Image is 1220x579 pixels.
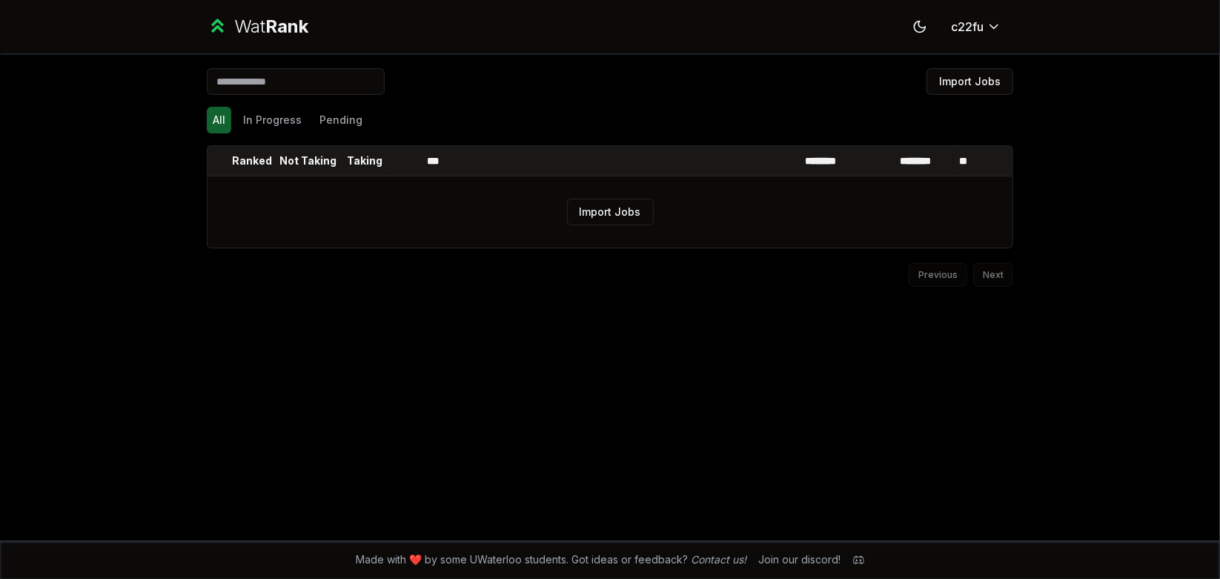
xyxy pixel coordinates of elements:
button: Pending [314,107,368,133]
span: Made with ❤️ by some UWaterloo students. Got ideas or feedback? [357,552,747,567]
span: Rank [265,16,308,37]
a: Contact us! [692,553,747,566]
div: Join our discord! [759,552,841,567]
p: Taking [347,153,382,168]
button: Import Jobs [567,199,654,225]
button: All [207,107,231,133]
button: Import Jobs [926,68,1013,95]
span: c22fu [951,18,984,36]
a: WatRank [207,15,308,39]
button: c22fu [939,13,1013,40]
p: Ranked [232,153,272,168]
div: Wat [234,15,308,39]
button: In Progress [237,107,308,133]
p: Not Taking [280,153,337,168]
